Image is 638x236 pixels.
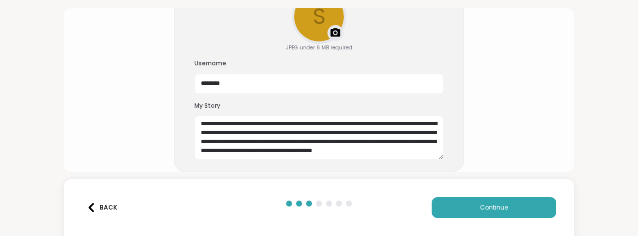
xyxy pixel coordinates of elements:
[286,44,352,51] div: JPEG under 6 MB required
[480,203,508,212] span: Continue
[432,197,556,218] button: Continue
[194,59,444,68] h3: Username
[82,197,122,218] button: Back
[87,203,117,212] div: Back
[194,102,444,110] h3: My Story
